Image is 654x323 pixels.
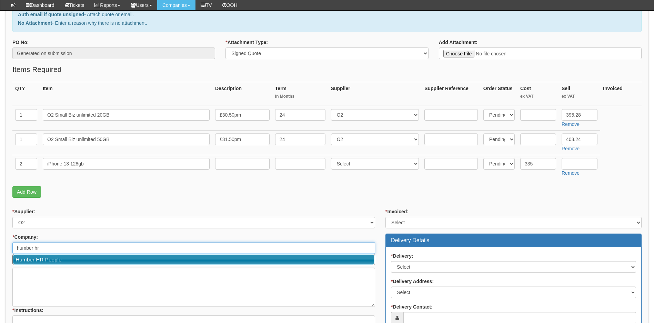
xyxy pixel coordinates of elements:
[391,278,434,285] label: Delivery Address:
[12,64,61,75] legend: Items Required
[275,94,325,99] small: In Months
[225,39,268,46] label: Attachment Type:
[40,82,212,106] th: Item
[520,94,556,99] small: ex VAT
[385,208,409,215] label: Invoiced:
[562,94,597,99] small: ex VAT
[422,82,481,106] th: Supplier Reference
[328,82,422,106] th: Supplier
[12,186,41,198] a: Add Row
[481,82,517,106] th: Order Status
[12,39,29,46] label: PO No:
[559,82,600,106] th: Sell
[391,252,413,259] label: Delivery:
[272,82,328,106] th: Term
[391,303,433,310] label: Delivery Contact:
[517,82,559,106] th: Cost
[439,39,477,46] label: Add Attachment:
[13,255,374,265] a: Humber HR People
[391,237,636,244] h3: Delivery Details
[18,20,52,26] b: No Attachment
[18,11,636,18] p: - Attach quote or email.
[212,82,272,106] th: Description
[12,234,38,240] label: Company:
[18,20,636,26] p: - Enter a reason why there is no attachment.
[562,170,580,176] a: Remove
[18,12,84,17] b: Auth email if quote unsigned
[562,121,580,127] a: Remove
[12,82,40,106] th: QTY
[12,307,43,314] label: Instructions:
[562,146,580,151] a: Remove
[600,82,642,106] th: Invoiced
[12,208,35,215] label: Supplier:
